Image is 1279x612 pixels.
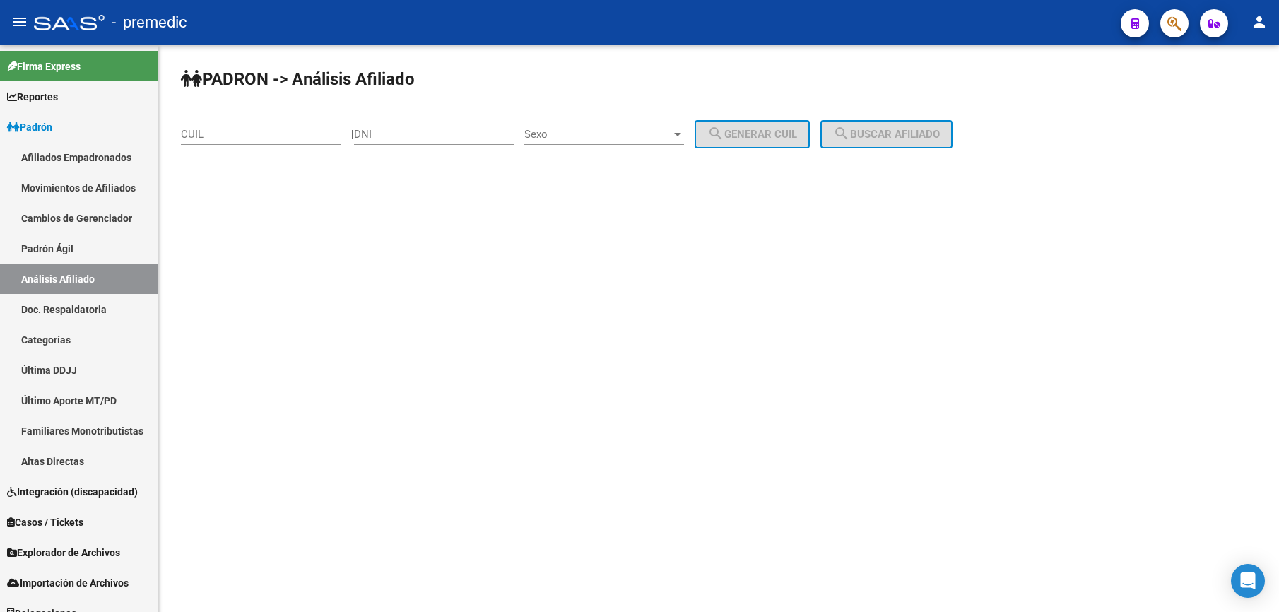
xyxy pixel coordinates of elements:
span: Generar CUIL [707,128,797,141]
mat-icon: search [707,125,724,142]
span: Sexo [524,128,671,141]
button: Buscar afiliado [820,120,953,148]
span: Firma Express [7,59,81,74]
strong: PADRON -> Análisis Afiliado [181,69,415,89]
span: Explorador de Archivos [7,545,120,560]
mat-icon: person [1251,13,1268,30]
button: Generar CUIL [695,120,810,148]
span: Integración (discapacidad) [7,484,138,500]
span: Casos / Tickets [7,514,83,530]
span: - premedic [112,7,187,38]
span: Padrón [7,119,52,135]
span: Importación de Archivos [7,575,129,591]
div: Open Intercom Messenger [1231,564,1265,598]
span: Buscar afiliado [833,128,940,141]
mat-icon: menu [11,13,28,30]
div: | [351,128,820,141]
mat-icon: search [833,125,850,142]
span: Reportes [7,89,58,105]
